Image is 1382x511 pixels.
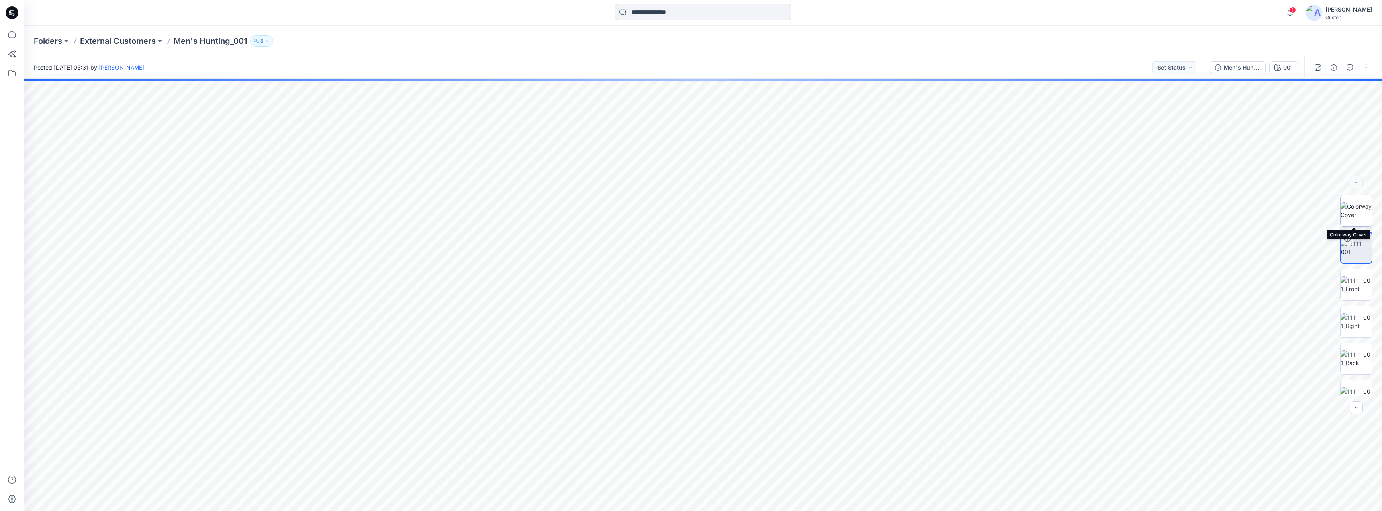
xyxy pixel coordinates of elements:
[1290,7,1296,13] span: 1
[1341,239,1372,256] img: 11111 001
[1283,63,1293,72] div: 001
[34,63,144,72] span: Posted [DATE] 05:31 by
[34,35,62,47] a: Folders
[174,35,247,47] p: Men's Hunting_001
[1325,5,1372,14] div: [PERSON_NAME]
[1341,350,1372,367] img: 11111_001_Back
[1341,276,1372,293] img: 11111_001_Front
[80,35,156,47] a: External Customers
[250,35,273,47] button: 5
[1341,387,1372,404] img: 11111_002_Front
[1341,313,1372,330] img: 11111_001_Right
[1269,61,1298,74] button: 001
[1325,14,1372,21] div: Guston
[99,64,144,71] a: [PERSON_NAME]
[260,37,263,45] p: 5
[1306,5,1322,21] img: avatar
[1224,63,1261,72] div: Men's Hunting
[1327,61,1340,74] button: Details
[1341,202,1372,219] img: Colorway Cover
[1210,61,1266,74] button: Men's Hunting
